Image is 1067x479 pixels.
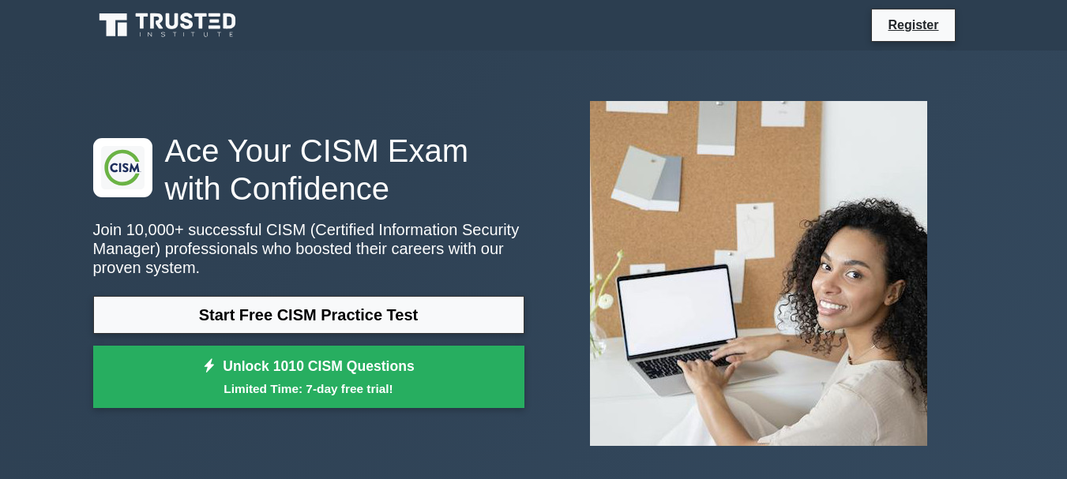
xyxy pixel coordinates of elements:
[113,380,505,398] small: Limited Time: 7-day free trial!
[93,132,524,208] h1: Ace Your CISM Exam with Confidence
[93,346,524,409] a: Unlock 1010 CISM QuestionsLimited Time: 7-day free trial!
[878,15,948,35] a: Register
[93,296,524,334] a: Start Free CISM Practice Test
[93,220,524,277] p: Join 10,000+ successful CISM (Certified Information Security Manager) professionals who boosted t...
